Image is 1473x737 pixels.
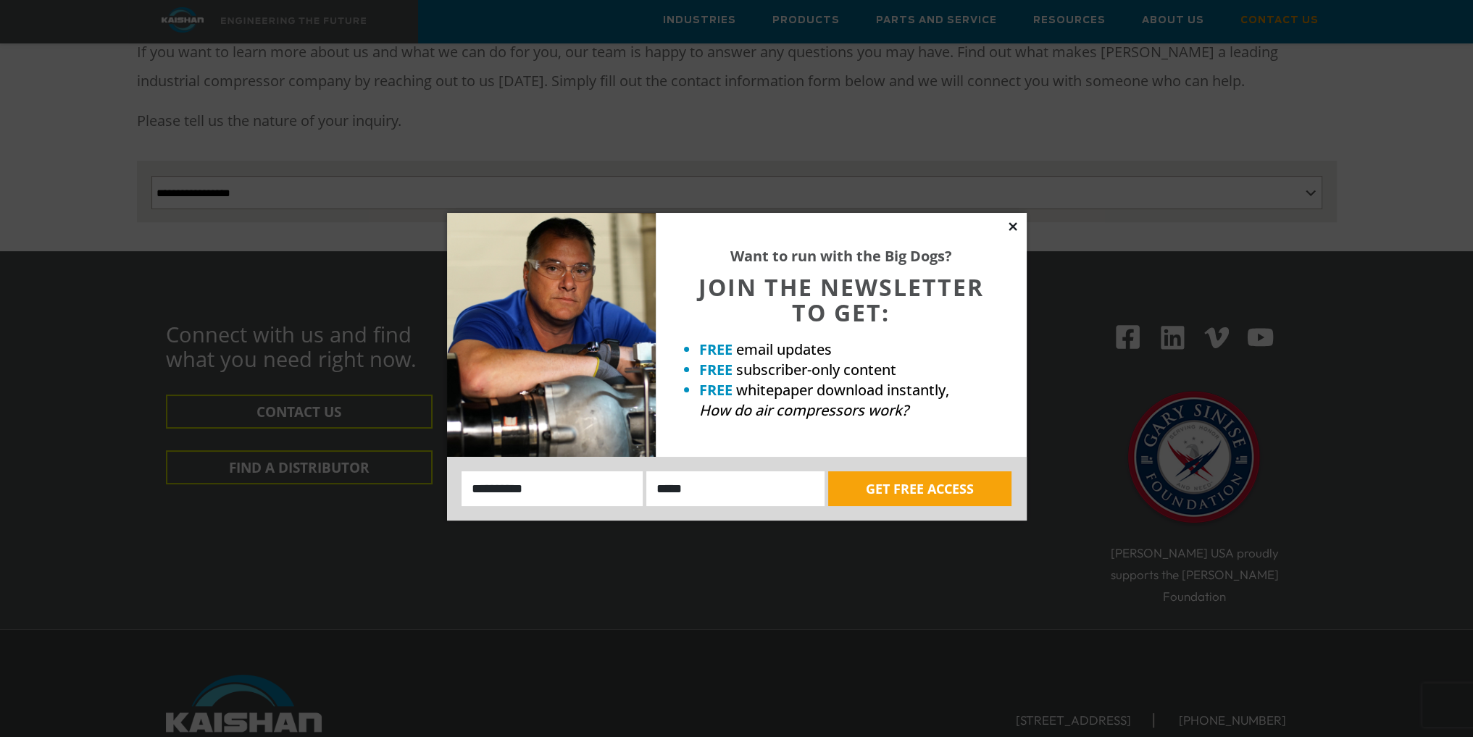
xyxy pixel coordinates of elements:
button: GET FREE ACCESS [828,471,1011,506]
span: JOIN THE NEWSLETTER TO GET: [698,271,984,328]
span: email updates [736,340,832,359]
strong: FREE [699,360,733,379]
span: whitepaper download instantly, [736,380,949,400]
strong: FREE [699,340,733,359]
strong: Want to run with the Big Dogs? [730,246,952,266]
span: subscriber-only content [736,360,896,379]
button: Close [1006,220,1019,233]
input: Email [646,471,825,506]
input: Name: [462,471,643,506]
em: How do air compressors work? [699,400,909,420]
strong: FREE [699,380,733,400]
